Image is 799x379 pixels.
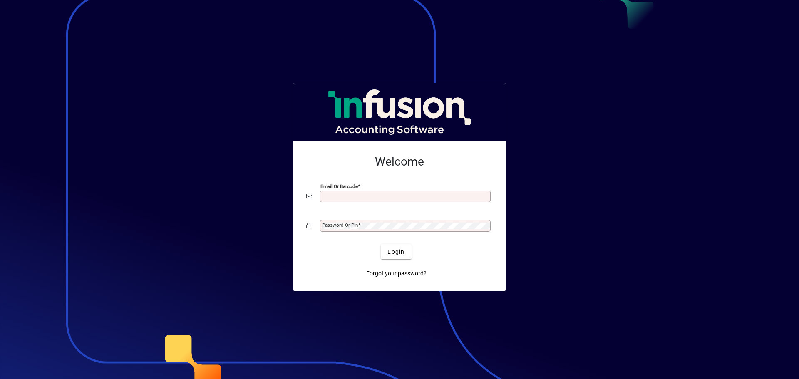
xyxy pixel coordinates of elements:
[363,266,430,281] a: Forgot your password?
[320,183,358,189] mat-label: Email or Barcode
[366,269,427,278] span: Forgot your password?
[306,155,493,169] h2: Welcome
[381,244,411,259] button: Login
[387,248,404,256] span: Login
[322,222,358,228] mat-label: Password or Pin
